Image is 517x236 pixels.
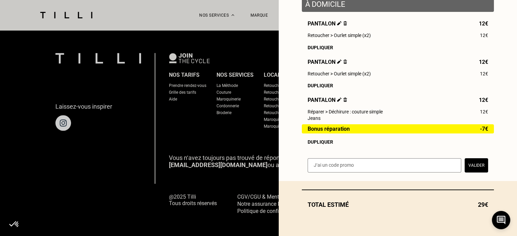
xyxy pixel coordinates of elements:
[343,59,347,64] img: Supprimer
[479,97,488,103] span: 12€
[480,71,488,76] span: 12€
[337,59,342,64] img: Éditer
[308,115,321,121] span: Jeans
[308,59,347,65] span: Pantalon
[308,71,371,76] span: Retoucher > Ourlet simple (x2)
[302,201,494,208] div: Total estimé
[308,45,488,50] div: Dupliquer
[343,21,347,25] img: Supprimer
[343,97,347,102] img: Supprimer
[308,83,488,88] div: Dupliquer
[308,109,383,114] span: Réparer > Déchirure : couture simple
[337,21,342,25] img: Éditer
[480,33,488,38] span: 12€
[308,97,347,103] span: Pantalon
[465,158,488,173] button: Valider
[479,59,488,65] span: 12€
[479,20,488,27] span: 12€
[308,126,350,132] span: Bonus réparation
[308,139,488,145] div: Dupliquer
[308,20,347,27] span: Pantalon
[308,158,461,173] input: J‘ai un code promo
[480,126,488,132] span: -7€
[478,201,488,208] span: 29€
[480,109,488,114] span: 12€
[308,33,371,38] span: Retoucher > Ourlet simple (x2)
[337,97,342,102] img: Éditer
